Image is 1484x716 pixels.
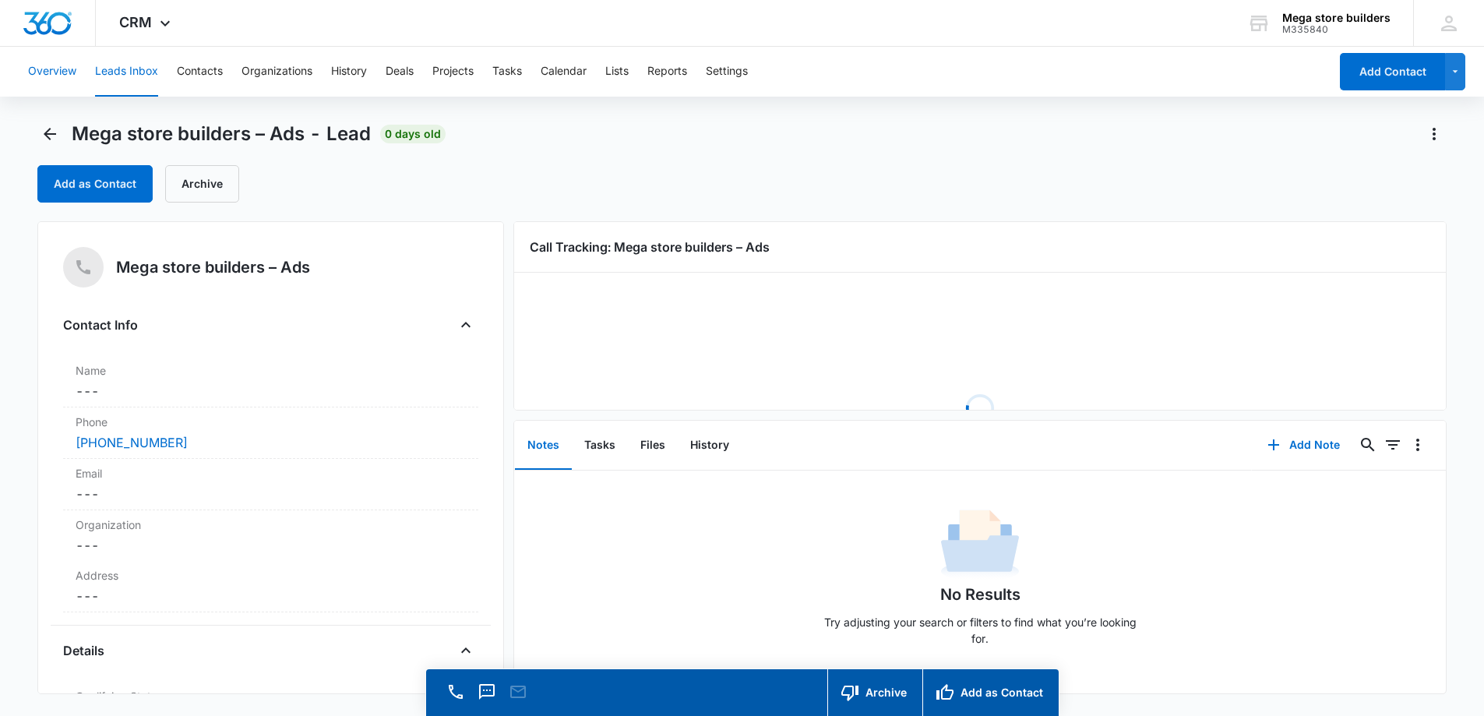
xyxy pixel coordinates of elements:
button: Calendar [541,47,587,97]
button: Search... [1355,432,1380,457]
button: Add as Contact [922,669,1059,716]
button: Add Contact [1340,53,1445,90]
div: account id [1282,24,1391,35]
button: Back [37,122,62,146]
div: Organization--- [63,510,478,561]
button: Tasks [492,47,522,97]
h4: Details [63,641,104,660]
label: Qualifying Status [76,688,466,704]
div: Address--- [63,561,478,612]
button: History [331,47,367,97]
label: Phone [76,414,466,430]
button: Organizations [241,47,312,97]
label: Email [76,465,466,481]
button: Archive [827,669,922,716]
label: Address [76,567,466,584]
span: CRM [119,14,152,30]
button: Leads Inbox [95,47,158,97]
h3: Call Tracking: Mega store builders – Ads [530,238,1431,256]
dd: --- [76,536,466,555]
p: Try adjusting your search or filters to find what you’re looking for. [816,614,1144,647]
div: account name [1282,12,1391,24]
h5: Mega store builders – Ads [116,256,310,279]
button: Close [453,638,478,663]
button: Call [445,681,467,703]
button: Reports [647,47,687,97]
dd: --- [76,485,466,503]
button: Archive [165,165,239,203]
button: Notes [515,421,572,470]
button: History [678,421,742,470]
button: Settings [706,47,748,97]
button: Add Note [1252,426,1355,464]
button: Contacts [177,47,223,97]
h1: No Results [940,583,1020,606]
button: Tasks [572,421,628,470]
label: Organization [76,517,466,533]
span: 0 days old [380,125,446,143]
button: Actions [1422,122,1447,146]
span: Mega store builders – Ads - Lead [72,122,371,146]
button: Lists [605,47,629,97]
button: Add as Contact [37,165,153,203]
div: Name--- [63,356,478,407]
img: No Data [941,505,1019,583]
h4: Contact Info [63,316,138,334]
button: Projects [432,47,474,97]
button: Deals [386,47,414,97]
button: Overflow Menu [1405,432,1430,457]
button: Overview [28,47,76,97]
div: Phone[PHONE_NUMBER] [63,407,478,459]
dd: --- [76,587,466,605]
button: Files [628,421,678,470]
button: Close [453,312,478,337]
label: Name [76,362,466,379]
a: Text [476,690,498,704]
button: Filters [1380,432,1405,457]
div: Email--- [63,459,478,510]
button: Text [476,681,498,703]
a: [PHONE_NUMBER] [76,433,188,452]
a: Call [445,690,467,704]
dd: --- [76,382,466,400]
